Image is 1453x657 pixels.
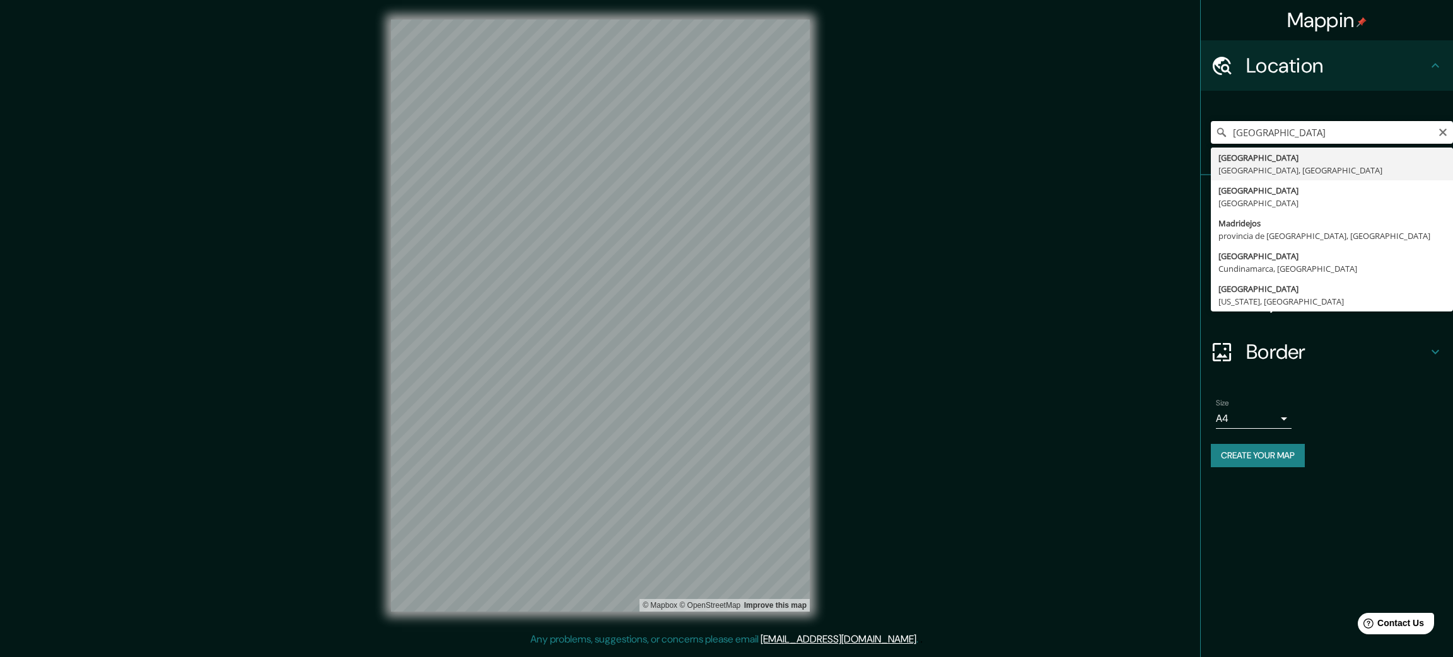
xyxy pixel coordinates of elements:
div: Location [1201,40,1453,91]
div: provincia de [GEOGRAPHIC_DATA], [GEOGRAPHIC_DATA] [1218,230,1445,242]
div: Style [1201,226,1453,276]
p: Any problems, suggestions, or concerns please email . [530,632,918,647]
div: Madridejos [1218,217,1445,230]
a: Mapbox [643,601,677,610]
div: [GEOGRAPHIC_DATA], [GEOGRAPHIC_DATA] [1218,164,1445,177]
div: [GEOGRAPHIC_DATA] [1218,197,1445,209]
h4: Mappin [1287,8,1367,33]
a: OpenStreetMap [679,601,740,610]
iframe: Help widget launcher [1341,608,1439,643]
div: [GEOGRAPHIC_DATA] [1218,151,1445,164]
a: [EMAIL_ADDRESS][DOMAIN_NAME] [761,632,916,646]
div: Border [1201,327,1453,377]
button: Create your map [1211,444,1305,467]
div: Cundinamarca, [GEOGRAPHIC_DATA] [1218,262,1445,275]
a: Map feedback [744,601,807,610]
input: Pick your city or area [1211,121,1453,144]
h4: Border [1246,339,1428,364]
div: [US_STATE], [GEOGRAPHIC_DATA] [1218,295,1445,308]
div: [GEOGRAPHIC_DATA] [1218,184,1445,197]
div: . [920,632,923,647]
div: Pins [1201,175,1453,226]
div: Layout [1201,276,1453,327]
canvas: Map [391,20,810,612]
div: [GEOGRAPHIC_DATA] [1218,250,1445,262]
h4: Layout [1246,289,1428,314]
img: pin-icon.png [1357,17,1367,27]
div: A4 [1216,409,1292,429]
button: Clear [1438,125,1448,137]
label: Size [1216,398,1229,409]
h4: Location [1246,53,1428,78]
div: [GEOGRAPHIC_DATA] [1218,282,1445,295]
div: . [918,632,920,647]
